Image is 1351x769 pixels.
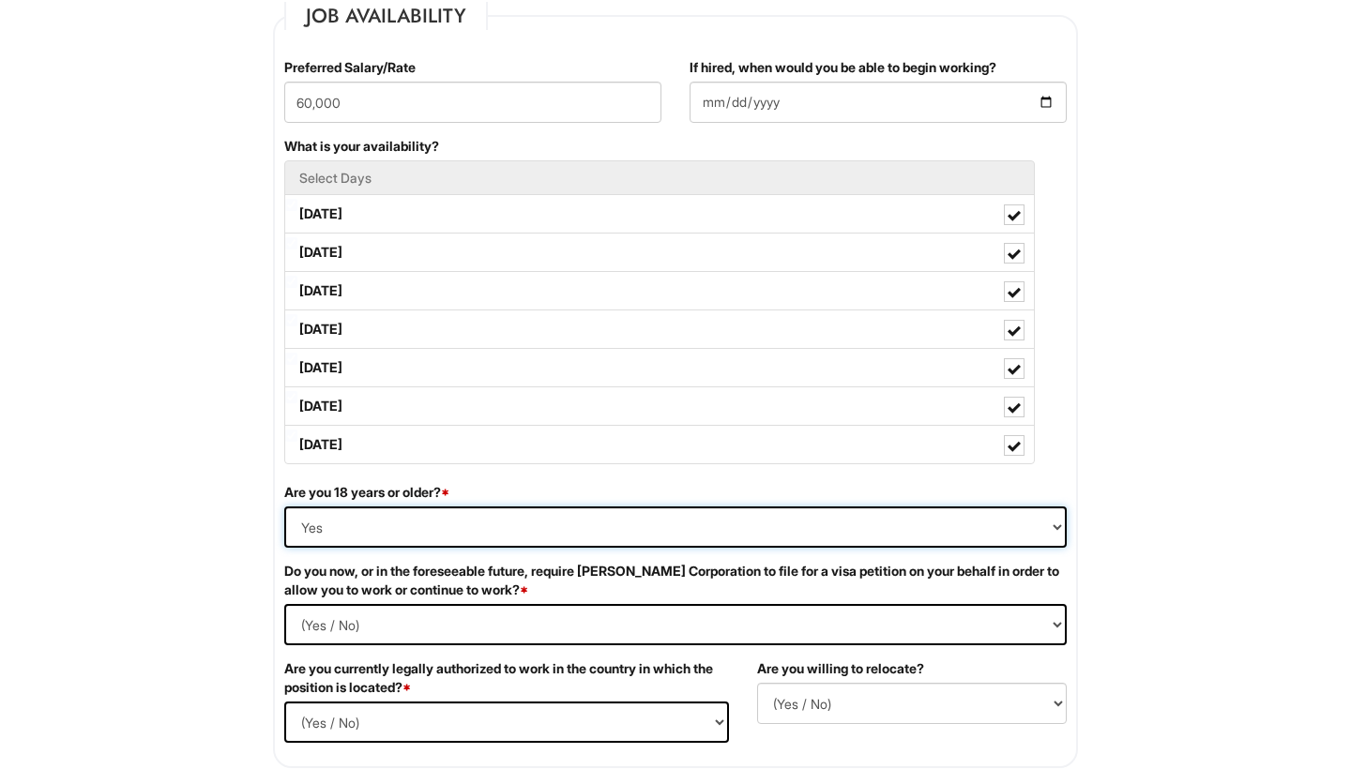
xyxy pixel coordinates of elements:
[285,387,1034,425] label: [DATE]
[299,171,1020,185] h5: Select Days
[284,2,488,30] legend: Job Availability
[757,659,924,678] label: Are you willing to relocate?
[284,137,439,156] label: What is your availability?
[285,272,1034,309] label: [DATE]
[284,701,729,743] select: (Yes / No)
[284,82,661,123] input: Preferred Salary/Rate
[285,349,1034,386] label: [DATE]
[285,310,1034,348] label: [DATE]
[285,426,1034,463] label: [DATE]
[284,659,729,697] label: Are you currently legally authorized to work in the country in which the position is located?
[284,483,449,502] label: Are you 18 years or older?
[285,234,1034,271] label: [DATE]
[284,58,416,77] label: Preferred Salary/Rate
[285,195,1034,233] label: [DATE]
[757,683,1067,724] select: (Yes / No)
[284,506,1067,548] select: (Yes / No)
[690,58,996,77] label: If hired, when would you be able to begin working?
[284,562,1067,599] label: Do you now, or in the foreseeable future, require [PERSON_NAME] Corporation to file for a visa pe...
[284,604,1067,645] select: (Yes / No)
